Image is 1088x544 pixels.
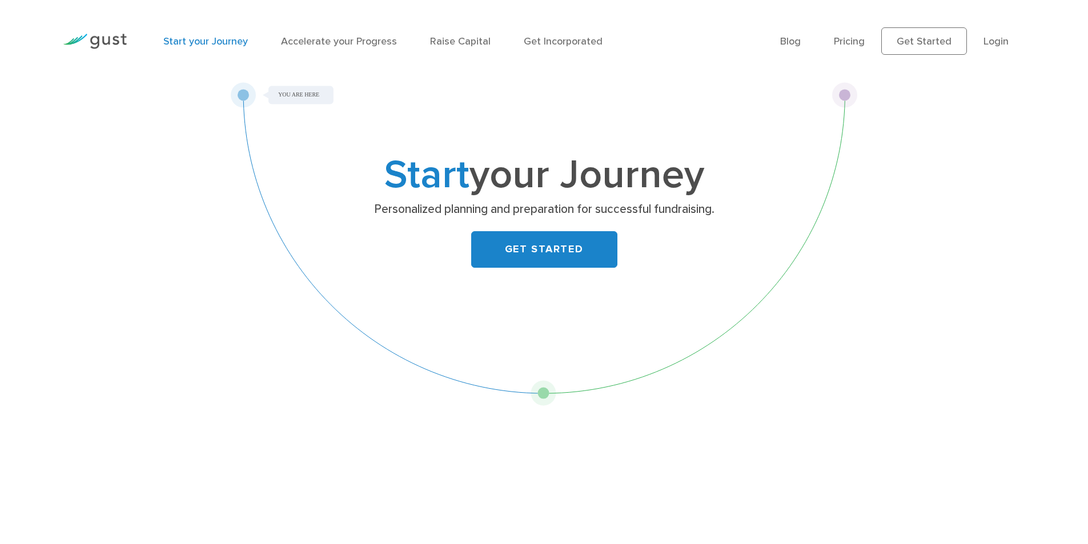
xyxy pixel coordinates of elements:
a: GET STARTED [471,231,617,268]
a: Get Started [881,27,967,55]
span: Start [384,151,469,199]
p: Personalized planning and preparation for successful fundraising. [323,202,765,217]
a: Start your Journey [163,35,248,47]
a: Accelerate your Progress [281,35,397,47]
a: Pricing [834,35,865,47]
a: Get Incorporated [524,35,603,47]
h1: your Journey [319,157,770,194]
a: Blog [780,35,801,47]
a: Raise Capital [430,35,491,47]
a: Login [983,35,1009,47]
img: Gust Logo [63,34,127,49]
